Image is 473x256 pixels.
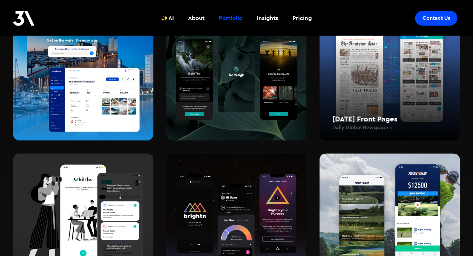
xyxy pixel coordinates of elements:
[219,14,243,22] div: Portfolio
[184,6,208,30] a: About
[161,14,174,22] div: ✨AI
[188,14,205,22] div: About
[332,114,460,124] h2: [DATE] Front Pages
[253,6,282,30] a: Insights
[332,124,393,131] h4: Daily Global Newspapers
[415,11,457,26] a: Contact Us
[320,11,460,140] a: [DATE] Front PagesDaily Global Newspapers
[289,6,316,30] a: Pricing
[257,14,278,22] div: Insights
[215,6,247,30] a: Portfolio
[423,15,450,21] div: Contact Us
[157,6,178,30] a: ✨AI
[292,14,312,22] div: Pricing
